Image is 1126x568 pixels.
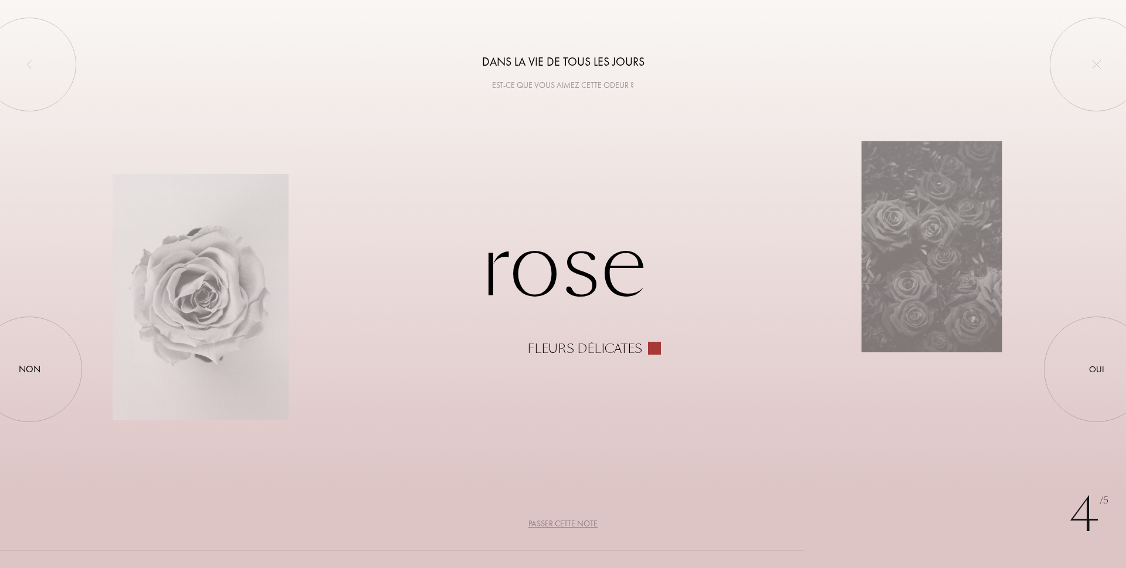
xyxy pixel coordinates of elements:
[527,342,642,356] div: Fleurs délicates
[25,60,34,69] img: left_onboard.svg
[1069,480,1108,550] div: 4
[113,213,1013,356] div: Rose
[19,362,40,376] div: Non
[528,518,598,530] div: Passer cette note
[1089,363,1104,376] div: Oui
[1100,494,1108,508] span: /5
[1092,60,1101,69] img: quit_onboard.svg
